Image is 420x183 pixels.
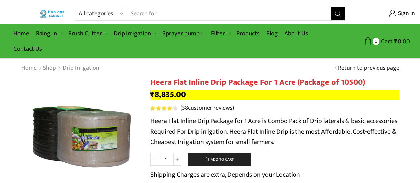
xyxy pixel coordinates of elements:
[331,7,345,20] button: Search button
[159,26,208,41] a: Sprayer pump
[373,38,379,45] span: 0
[180,104,234,113] a: (38customer reviews)
[150,106,177,111] div: Rated 4.21 out of 5
[65,26,110,41] a: Brush Cutter
[127,7,331,20] input: Search for...
[150,78,399,87] h1: Heera Flat Inline Drip Package For 1 Acre (Package of 10500)
[394,36,398,46] span: ₹
[394,36,410,46] bdi: 0.00
[150,169,300,180] p: Shipping Charges are extra, Depends on your Location
[10,41,45,57] a: Contact Us
[150,106,179,111] span: 38
[150,88,186,101] bdi: 8,835.00
[379,37,393,46] span: Cart
[150,88,155,101] span: ₹
[110,26,159,41] a: Drip Irrigation
[263,26,281,41] a: Blog
[338,64,399,73] a: Return to previous page
[188,153,251,166] button: Add to cart
[10,26,33,41] a: Home
[396,9,415,18] span: Sign in
[182,103,188,113] span: 38
[233,26,263,41] a: Products
[62,64,100,73] a: Drip Irrigation
[33,26,65,41] a: Raingun
[208,26,233,41] a: Filter
[158,153,173,166] input: Product quantity
[21,64,100,73] nav: Breadcrumb
[355,8,415,20] a: Sign in
[150,116,399,147] p: Heera Flat Inline Drip Package for 1 Acre is Combo Pack of Drip laterals & basic accessories Requ...
[352,35,410,47] a: 0 Cart ₹0.00
[43,64,56,73] a: Shop
[150,106,173,111] span: Rated out of 5 based on customer ratings
[281,26,311,41] a: About Us
[21,64,37,73] a: Home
